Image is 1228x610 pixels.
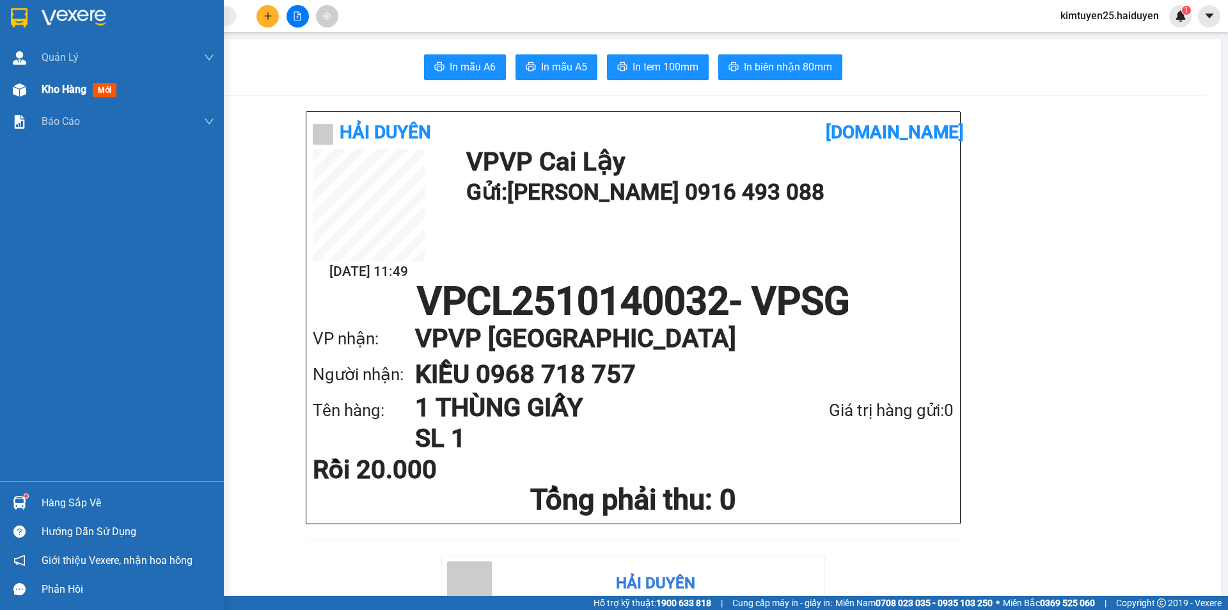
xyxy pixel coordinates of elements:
span: printer [728,61,739,74]
div: Hải Duyên [616,572,695,596]
span: aim [322,12,331,20]
span: down [204,52,214,63]
div: VP nhận: [313,326,415,352]
h1: KIỀU 0968 718 757 [415,357,928,392]
div: Rồi 20.000 [313,457,524,483]
span: Rồi : [10,84,31,97]
b: [DOMAIN_NAME] [826,122,964,143]
div: Giá trị hàng gửi: 0 [761,397,954,424]
div: 0968718757 [122,57,252,75]
img: logo-vxr [11,8,28,28]
span: Miền Bắc [1003,596,1095,610]
span: printer [434,61,445,74]
span: notification [13,554,26,566]
div: Người nhận: [313,362,415,388]
span: printer [617,61,627,74]
button: plus [256,5,279,28]
span: Cung cấp máy in - giấy in: [732,596,832,610]
span: | [1105,596,1106,610]
div: VP Cai Lậy [11,11,113,26]
h1: SL 1 [415,423,761,454]
sup: 1 [24,494,28,498]
div: Hàng sắp về [42,494,214,513]
div: Hướng dẫn sử dụng [42,522,214,542]
h1: VP VP Cai Lậy [466,149,947,175]
img: warehouse-icon [13,496,26,510]
h1: VP VP [GEOGRAPHIC_DATA] [415,321,928,357]
span: copyright [1157,598,1166,607]
span: In mẫu A6 [450,59,496,75]
strong: 1900 633 818 [656,598,711,608]
div: 20.000 [10,83,115,98]
img: warehouse-icon [13,83,26,97]
span: ⚪️ [996,600,1000,606]
button: aim [316,5,338,28]
div: VP [GEOGRAPHIC_DATA] [122,11,252,42]
span: In mẫu A5 [541,59,587,75]
h1: Tổng phải thu: 0 [313,483,954,517]
span: printer [526,61,536,74]
span: Kho hàng [42,83,86,95]
button: caret-down [1198,5,1220,28]
span: Miền Nam [835,596,993,610]
button: printerIn biên nhận 80mm [718,54,842,80]
span: In tem 100mm [633,59,698,75]
div: Tên hàng: [313,397,415,424]
span: plus [264,12,272,20]
span: Báo cáo [42,113,80,129]
b: Hải Duyên [340,122,431,143]
span: file-add [293,12,302,20]
span: Nhận: [122,12,153,26]
button: printerIn tem 100mm [607,54,709,80]
strong: 0369 525 060 [1040,598,1095,608]
span: | [721,596,723,610]
h1: VPCL2510140032 - VPSG [313,282,954,321]
span: 1 [1184,6,1188,15]
div: 0916493088 [11,42,113,60]
sup: 1 [1182,6,1191,15]
span: Hỗ trợ kỹ thuật: [594,596,711,610]
div: KIỀU [122,42,252,57]
img: solution-icon [13,115,26,129]
h1: 1 THÙNG GIẤY [415,392,761,423]
strong: 0708 023 035 - 0935 103 250 [876,598,993,608]
button: printerIn mẫu A6 [424,54,506,80]
div: Phản hồi [42,580,214,599]
button: printerIn mẫu A5 [516,54,597,80]
img: warehouse-icon [13,51,26,65]
div: [PERSON_NAME] [11,26,113,42]
span: Quản Lý [42,49,79,65]
span: mới [93,83,116,97]
span: Gửi: [11,12,31,26]
span: Giới thiệu Vexere, nhận hoa hồng [42,552,193,568]
span: caret-down [1204,10,1215,22]
h2: [DATE] 11:49 [313,261,425,282]
h1: Gửi: [PERSON_NAME] 0916 493 088 [466,175,947,210]
span: kimtuyen25.haiduyen [1050,8,1169,24]
img: icon-new-feature [1175,10,1186,22]
span: question-circle [13,526,26,538]
button: file-add [287,5,309,28]
span: In biên nhận 80mm [744,59,832,75]
span: message [13,583,26,595]
span: down [204,116,214,127]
